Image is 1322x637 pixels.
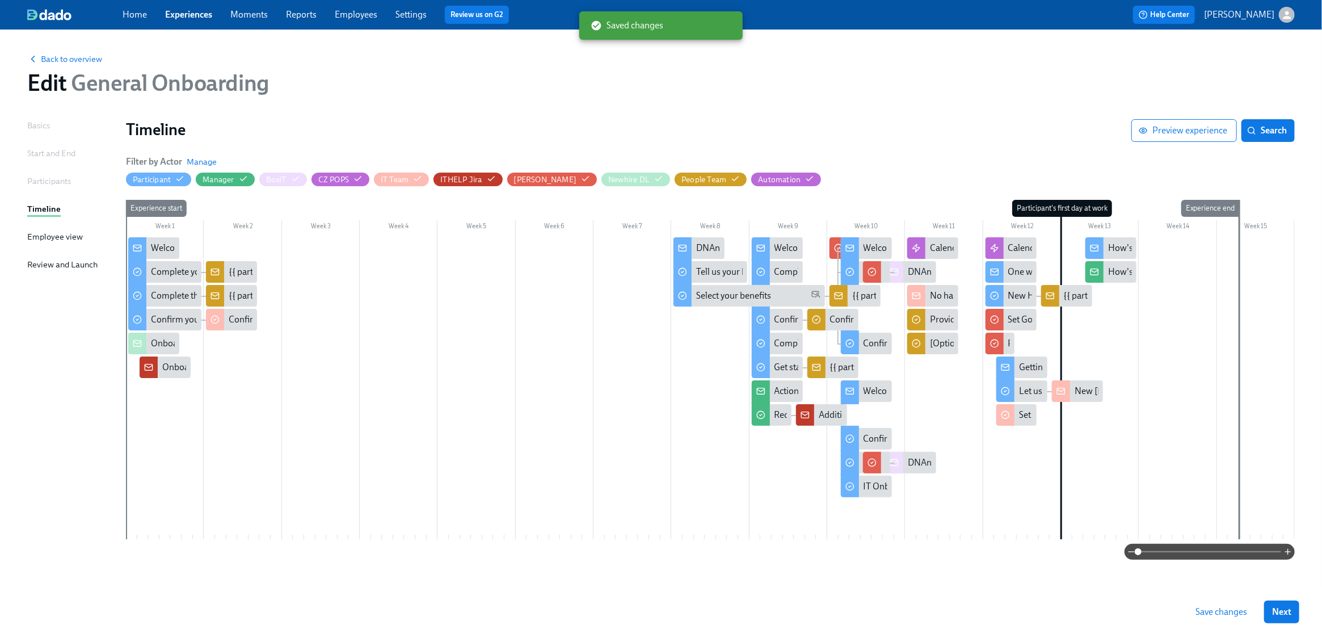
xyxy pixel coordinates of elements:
div: New Hire Welcome CZ [1008,290,1096,302]
div: IT Onboarding Session [864,480,952,493]
div: Tell us your hardware and phone preferences [696,266,870,278]
div: Week 6 [516,220,593,235]
div: One week to go! [1008,266,1071,278]
div: Confirm new [PERSON_NAME] {{ participant.fullName }}'s DNAnexus email address [807,309,858,330]
button: Save changes [1188,601,1255,623]
div: Action required: {{ participant.fullName }}'s onboarding [752,380,803,402]
div: [Optional] Provide updated first day info for {{ participant.fullName }} [907,333,958,354]
div: {{ participant.fullName }}'s I-9 doc(s) uploaded [830,361,1011,374]
div: Employee view [27,231,83,243]
h1: Edit [27,69,269,97]
div: {{ participant.fullName }}'s benefit preferences submitted [830,285,881,307]
div: Onboarding Summary: {{ participant.fullName }} {{ participant.startDate | MMM DD YYYY }} [128,333,179,354]
div: Request additional access for {{ participant.firstName }} [752,404,791,426]
div: Confirm your name for your DNAnexus email address [774,313,981,326]
div: Welcome to DNAnexus! [151,242,243,254]
div: Confirm what you'd like in your email signature [841,333,892,354]
div: {{ participant.fullName }}'s I-9 doc(s) uploaded [807,357,858,378]
div: How's {{ participant.firstName }}'s onboarding going? [1108,266,1317,278]
span: General Onboarding [66,69,268,97]
div: Welcome to DNAnexus from the People Team! [774,242,954,254]
div: How's {{ participant.firstName }}'s onboarding going? [1085,261,1136,283]
a: Review us on G2 [451,9,503,20]
div: DNAnexus Hardware, Benefits and Medical Check [673,237,725,259]
div: New [PERSON_NAME] laptop hasn't arrived: {{ participant.fullName }} (start-date {{ participant.st... [1052,380,1103,402]
div: DNAnexus hardware request: new [PERSON_NAME] {{ participant.fullName }}, start date {{ participan... [885,261,936,283]
div: Confirm your name for your DNAnexus email address [128,309,201,330]
div: Get started with your I-9 verification [752,357,803,378]
div: Confirm new [PERSON_NAME] {{ participant.fullName }}'s DNAnexus email address [830,313,1157,326]
div: Select your benefits [696,290,771,302]
div: Complete the New [PERSON_NAME] Questionnaire [752,261,803,283]
div: Get started with your I-9 verification [774,361,913,374]
div: Participant's first day at work [1012,200,1112,217]
div: Provide the onboarding docs for {{ participant.fullName }} [907,309,958,330]
div: Week 8 [671,220,749,235]
div: Let us know when your laptop arrives [996,380,1047,402]
div: Hide Manager [203,174,234,185]
div: Additional access request for new [PERSON_NAME]: {{ participant.fullName }} (start-date {{ partic... [796,404,847,426]
div: Hide CZ POPS [318,174,349,185]
div: Welcome from DNAnexus's IT team [841,380,892,402]
div: Select your benefits [673,285,825,307]
button: Next [1264,601,1299,623]
div: Provide the onboarding docs for {{ participant.fullName }} [930,313,1154,326]
button: Help Center [1133,6,1195,24]
div: Complete your background check [151,266,281,278]
div: {{ participant.fullName }}'s new [PERSON_NAME] questionnaire uploaded [206,285,257,307]
div: Week 5 [437,220,515,235]
span: Preview experience [1141,125,1227,136]
a: Experiences [165,9,212,20]
div: [Optional] Provide updated first day info for {{ participant.fullName }} [930,337,1197,350]
img: dado [27,9,71,20]
div: Calendar invites - work email [1008,242,1119,254]
div: Review and Launch [27,258,98,271]
span: Save changes [1195,606,1247,618]
div: Week 9 [750,220,827,235]
button: Preview experience [1131,119,1237,142]
div: Getting ready for your first day at DNAnexus [1019,361,1188,374]
div: Week 4 [360,220,437,235]
div: Experience end [1181,200,1240,217]
div: Week 12 [983,220,1061,235]
div: Week 1 [126,220,204,235]
div: {{ participant.fullName }}'s new hire welcome questionnaire uploaded [1041,285,1092,307]
div: Calendar invites - work email [986,237,1037,259]
div: Week 2 [204,220,281,235]
span: Help Center [1139,9,1189,20]
div: Complete the New [PERSON_NAME] Questionnaire [151,290,352,302]
div: Welcome from DNAnexus's IT team [864,385,1001,397]
button: CZ POPS [311,173,369,186]
span: Saved changes [591,19,663,32]
div: IT Onboarding Session [841,476,892,497]
div: New Hire Welcome CZ [986,285,1037,307]
a: Home [123,9,147,20]
div: Week 10 [827,220,905,235]
a: Moments [230,9,268,20]
div: Set Google Mail Signature [1008,313,1108,326]
div: Complete your background check [774,337,904,350]
div: No hardware preferences provided [907,285,958,307]
div: How's it going, {{ participant.firstName }}? [1085,237,1136,259]
button: Newhire DL [601,173,670,186]
button: Back to overview [27,53,102,65]
div: Complete the New [PERSON_NAME] Questionnaire [128,285,201,307]
div: Pingboard Demographical data [986,333,1014,354]
div: {{ participant.fullName }}'s background check docs uploaded [206,261,257,283]
div: Timeline [27,203,61,215]
div: Hide Participant [133,174,171,185]
button: IT Team [374,173,429,186]
div: Week 11 [905,220,983,235]
h6: Filter by Actor [126,156,182,168]
div: Tell us your hardware and phone preferences [673,261,747,283]
a: Settings [395,9,427,20]
div: Hide Josh [514,174,577,185]
a: Employees [335,9,377,20]
span: Manage [187,156,217,167]
div: Complete your background check [752,333,803,354]
div: How's it going, {{ participant.firstName }}? [1108,242,1273,254]
div: Onboarding {{ participant.fullName }} {{ participant.startDate | MMM DD YYYY }} [162,361,474,374]
div: Hide Newhire DL [608,174,650,185]
div: Complete your background check [128,261,201,283]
